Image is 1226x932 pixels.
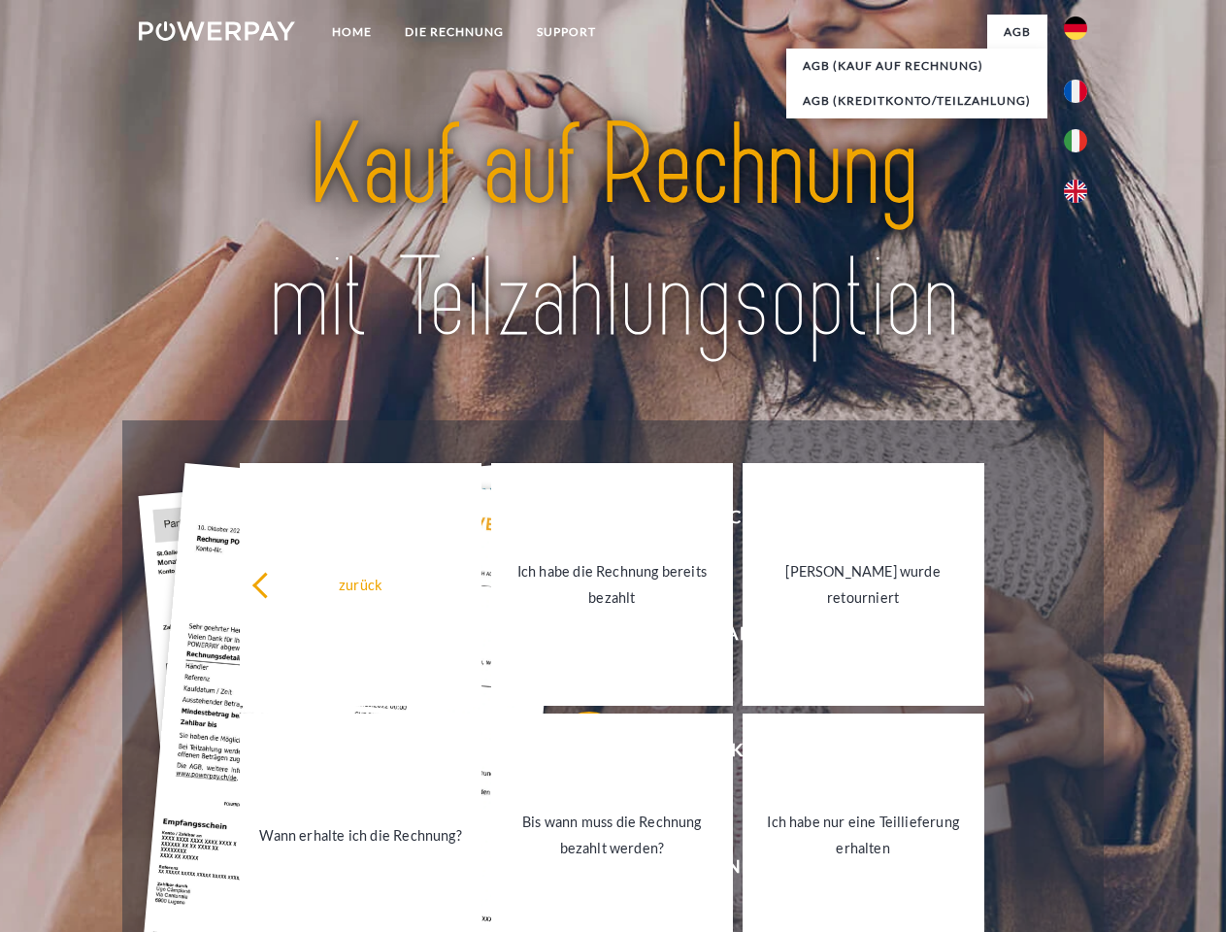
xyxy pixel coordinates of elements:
[1064,180,1087,203] img: en
[139,21,295,41] img: logo-powerpay-white.svg
[754,809,973,861] div: Ich habe nur eine Teillieferung erhalten
[786,83,1047,118] a: AGB (Kreditkonto/Teilzahlung)
[754,558,973,611] div: [PERSON_NAME] wurde retourniert
[1064,80,1087,103] img: fr
[251,821,470,848] div: Wann erhalte ich die Rechnung?
[1064,17,1087,40] img: de
[1064,129,1087,152] img: it
[388,15,520,50] a: DIE RECHNUNG
[503,558,721,611] div: Ich habe die Rechnung bereits bezahlt
[520,15,613,50] a: SUPPORT
[987,15,1047,50] a: agb
[185,93,1041,372] img: title-powerpay_de.svg
[315,15,388,50] a: Home
[251,571,470,597] div: zurück
[503,809,721,861] div: Bis wann muss die Rechnung bezahlt werden?
[786,49,1047,83] a: AGB (Kauf auf Rechnung)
